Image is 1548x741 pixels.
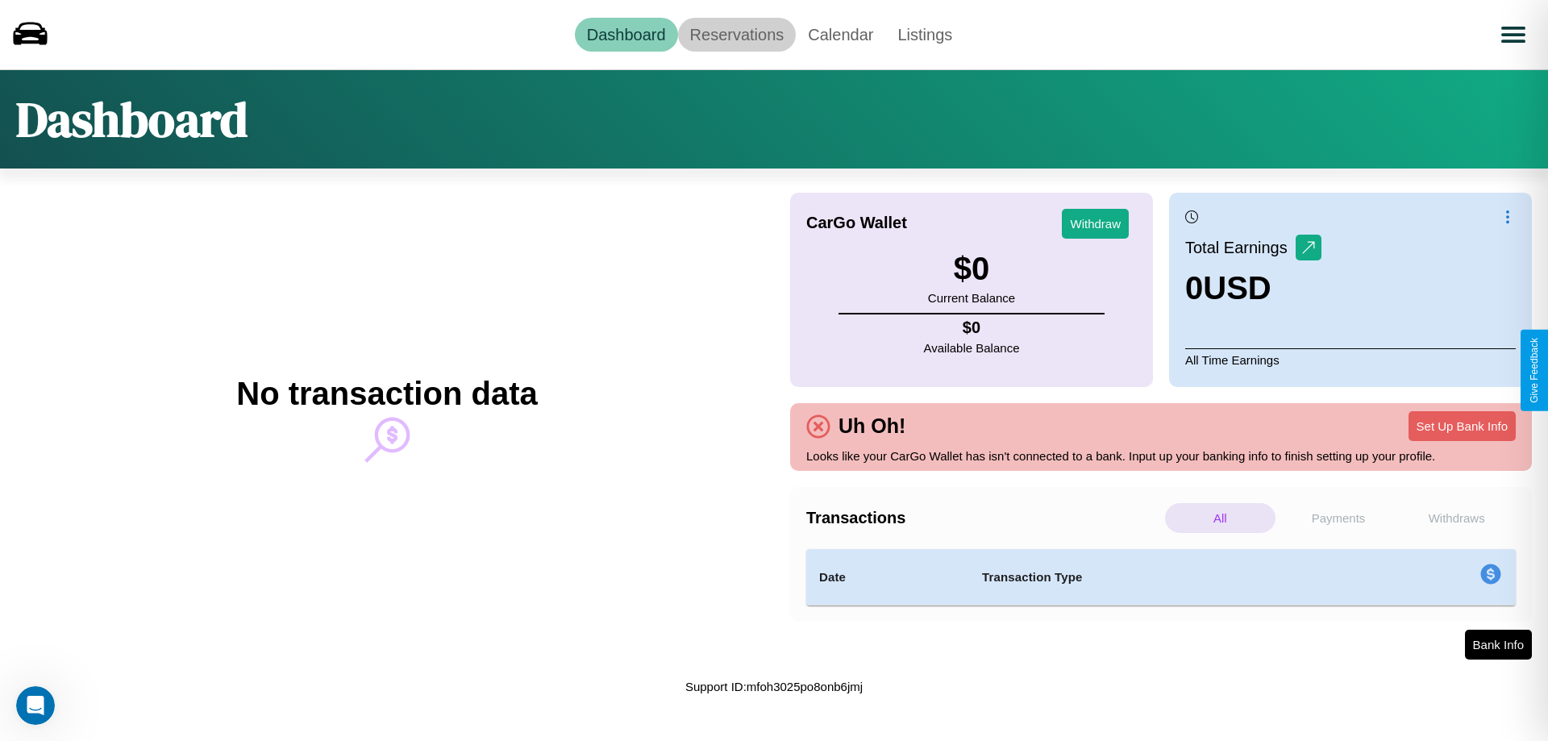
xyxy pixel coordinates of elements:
h2: No transaction data [236,376,537,412]
p: Looks like your CarGo Wallet has isn't connected to a bank. Input up your banking info to finish ... [806,445,1516,467]
a: Listings [885,18,964,52]
h4: $ 0 [924,318,1020,337]
p: Current Balance [928,287,1015,309]
h3: $ 0 [928,251,1015,287]
a: Calendar [796,18,885,52]
p: Available Balance [924,337,1020,359]
button: Bank Info [1465,630,1532,660]
iframe: Intercom live chat [16,686,55,725]
h4: Uh Oh! [830,414,913,438]
a: Dashboard [575,18,678,52]
button: Withdraw [1062,209,1129,239]
a: Reservations [678,18,797,52]
table: simple table [806,549,1516,606]
h4: Transactions [806,509,1161,527]
div: Give Feedback [1529,338,1540,403]
p: Total Earnings [1185,233,1296,262]
p: All Time Earnings [1185,348,1516,371]
h3: 0 USD [1185,270,1321,306]
button: Set Up Bank Info [1409,411,1516,441]
h4: CarGo Wallet [806,214,907,232]
h4: Transaction Type [982,568,1348,587]
h1: Dashboard [16,86,248,152]
button: Open menu [1491,12,1536,57]
p: Support ID: mfoh3025po8onb6jmj [685,676,863,697]
h4: Date [819,568,956,587]
p: All [1165,503,1275,533]
p: Payments [1284,503,1394,533]
p: Withdraws [1401,503,1512,533]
